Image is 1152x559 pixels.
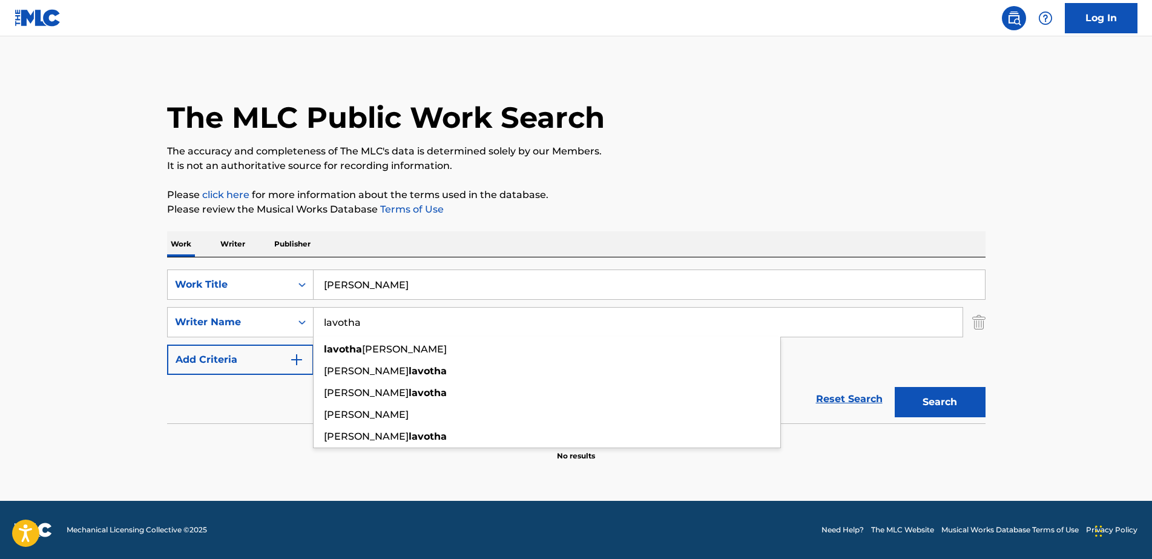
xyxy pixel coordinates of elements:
a: Need Help? [821,524,864,535]
a: The MLC Website [871,524,934,535]
a: Public Search [1002,6,1026,30]
a: Privacy Policy [1086,524,1137,535]
span: [PERSON_NAME] [324,431,409,442]
div: Help [1033,6,1058,30]
span: [PERSON_NAME] [324,409,409,420]
div: Work Title [175,277,284,292]
h1: The MLC Public Work Search [167,99,605,136]
a: Terms of Use [378,203,444,215]
button: Add Criteria [167,345,314,375]
form: Search Form [167,270,986,423]
strong: lavotha [409,365,447,377]
strong: lavotha [409,431,447,442]
strong: lavotha [324,343,362,355]
p: Publisher [271,231,314,257]
strong: lavotha [409,387,447,399]
p: Please review the Musical Works Database [167,202,986,217]
span: [PERSON_NAME] [362,343,447,355]
span: [PERSON_NAME] [324,365,409,377]
a: Log In [1065,3,1137,33]
p: Writer [217,231,249,257]
div: Drag [1095,513,1102,549]
p: The accuracy and completeness of The MLC's data is determined solely by our Members. [167,144,986,159]
div: Writer Name [175,315,284,329]
img: help [1038,11,1053,25]
span: Mechanical Licensing Collective © 2025 [67,524,207,535]
img: search [1007,11,1021,25]
img: Delete Criterion [972,307,986,337]
a: Musical Works Database Terms of Use [941,524,1079,535]
a: click here [202,189,249,200]
button: Search [895,387,986,417]
img: logo [15,523,52,537]
p: Please for more information about the terms used in the database. [167,188,986,202]
a: Reset Search [810,386,889,412]
img: MLC Logo [15,9,61,27]
p: Work [167,231,195,257]
iframe: Chat Widget [1091,501,1152,559]
p: It is not an authoritative source for recording information. [167,159,986,173]
img: 9d2ae6d4665cec9f34b9.svg [289,352,304,367]
p: No results [557,436,595,461]
span: [PERSON_NAME] [324,387,409,399]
